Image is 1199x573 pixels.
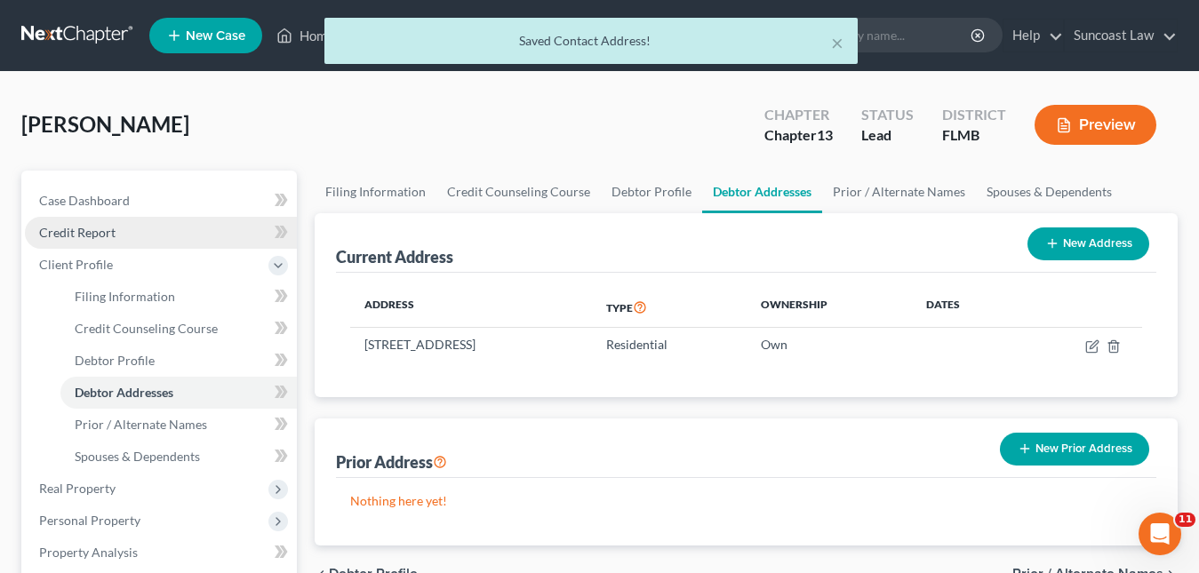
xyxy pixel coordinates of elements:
th: Type [592,287,747,328]
span: Real Property [39,481,116,496]
span: Personal Property [39,513,140,528]
a: Case Dashboard [25,185,297,217]
span: Debtor Profile [75,353,155,368]
div: Chapter [764,125,833,146]
a: Prior / Alternate Names [822,171,976,213]
a: Credit Counseling Course [60,313,297,345]
span: Property Analysis [39,545,138,560]
div: Saved Contact Address! [339,32,843,50]
span: 13 [817,126,833,143]
div: Prior Address [336,451,447,473]
div: Status [861,105,914,125]
th: Address [350,287,592,328]
div: Chapter [764,105,833,125]
a: Property Analysis [25,537,297,569]
a: Credit Report [25,217,297,249]
span: Spouses & Dependents [75,449,200,464]
div: Lead [861,125,914,146]
a: Spouses & Dependents [60,441,297,473]
td: [STREET_ADDRESS] [350,328,592,362]
a: Debtor Addresses [60,377,297,409]
span: Client Profile [39,257,113,272]
button: Preview [1035,105,1156,145]
a: Debtor Profile [60,345,297,377]
a: Credit Counseling Course [436,171,601,213]
p: Nothing here yet! [350,492,1142,510]
th: Dates [912,287,1019,328]
span: Credit Counseling Course [75,321,218,336]
span: Debtor Addresses [75,385,173,400]
a: Filing Information [60,281,297,313]
th: Ownership [747,287,911,328]
span: Credit Report [39,225,116,240]
a: Debtor Addresses [702,171,822,213]
td: Own [747,328,911,362]
button: New Prior Address [1000,433,1149,466]
button: New Address [1027,227,1149,260]
td: Residential [592,328,747,362]
a: Prior / Alternate Names [60,409,297,441]
a: Spouses & Dependents [976,171,1123,213]
a: Debtor Profile [601,171,702,213]
iframe: Intercom live chat [1139,513,1181,555]
span: [PERSON_NAME] [21,111,189,137]
a: Filing Information [315,171,436,213]
button: × [831,32,843,53]
div: Current Address [336,246,453,267]
span: Filing Information [75,289,175,304]
span: Prior / Alternate Names [75,417,207,432]
div: FLMB [942,125,1006,146]
div: District [942,105,1006,125]
span: 11 [1175,513,1195,527]
span: Case Dashboard [39,193,130,208]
